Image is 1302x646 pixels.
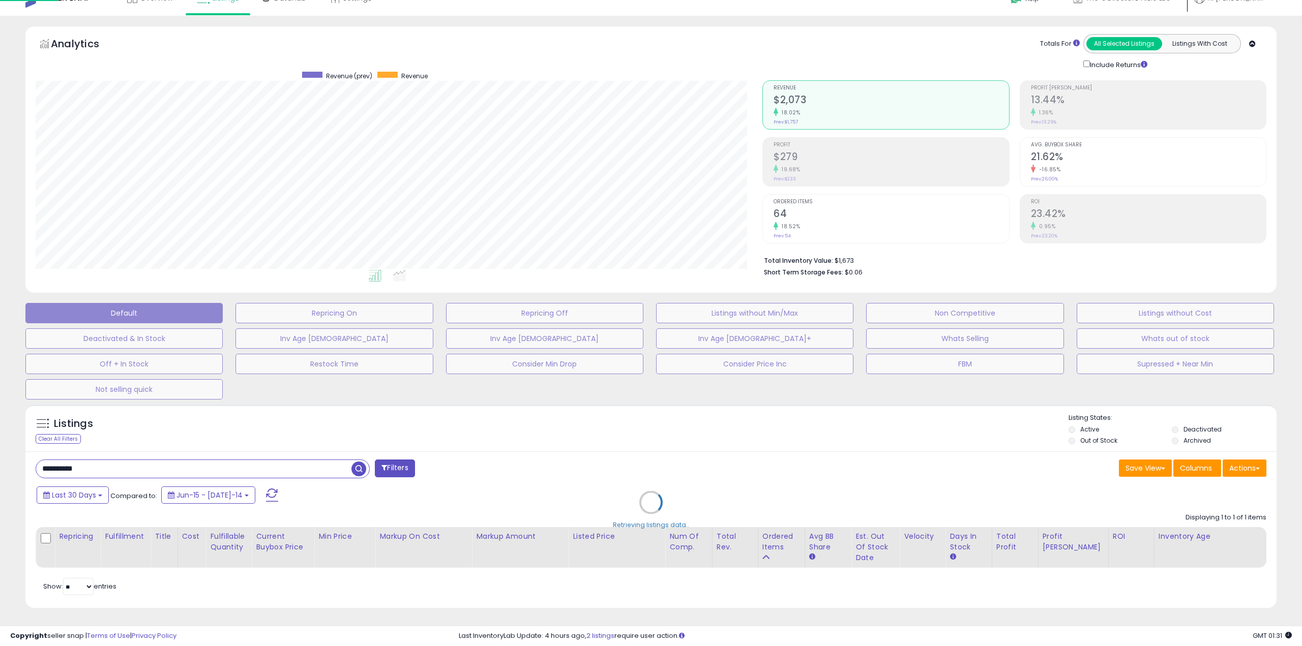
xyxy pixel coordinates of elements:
button: Inv Age [DEMOGRAPHIC_DATA] [446,328,643,349]
span: ROI [1031,199,1266,205]
button: Consider Price Inc [656,354,853,374]
h2: 23.42% [1031,208,1266,222]
small: Prev: $233 [774,176,796,182]
button: Listings without Cost [1077,303,1274,323]
button: Consider Min Drop [446,354,643,374]
a: 2 listings [586,631,614,640]
small: Prev: 54 [774,233,791,239]
b: Short Term Storage Fees: [764,268,843,276]
span: Profit [PERSON_NAME] [1031,85,1266,91]
button: Listings without Min/Max [656,303,853,323]
button: Whats Selling [866,328,1063,349]
button: Listings With Cost [1162,37,1237,50]
button: Off + In Stock [25,354,223,374]
div: seller snap | | [10,631,176,641]
small: 0.95% [1035,223,1056,230]
button: Not selling quick [25,379,223,399]
small: 18.52% [778,223,800,230]
span: Revenue [774,85,1009,91]
h2: 21.62% [1031,151,1266,165]
b: Total Inventory Value: [764,256,833,265]
button: Default [25,303,223,323]
small: Prev: $1,757 [774,119,798,125]
li: $1,673 [764,254,1259,266]
small: Prev: 26.00% [1031,176,1058,182]
span: 2025-08-14 01:31 GMT [1253,631,1292,640]
small: 18.02% [778,109,800,116]
span: Avg. Buybox Share [1031,142,1266,148]
button: Supressed + Near Min [1077,354,1274,374]
small: 19.68% [778,166,800,173]
button: Repricing On [235,303,433,323]
button: FBM [866,354,1063,374]
small: Prev: 23.20% [1031,233,1057,239]
span: Profit [774,142,1009,148]
span: Revenue (prev) [326,72,372,80]
a: Privacy Policy [132,631,176,640]
h2: 13.44% [1031,94,1266,108]
button: Whats out of stock [1077,328,1274,349]
h2: $279 [774,151,1009,165]
h5: Analytics [51,37,119,53]
button: Deactivated & In Stock [25,328,223,349]
button: All Selected Listings [1086,37,1162,50]
div: Totals For [1040,39,1080,49]
h2: 64 [774,208,1009,222]
button: Inv Age [DEMOGRAPHIC_DATA] [235,328,433,349]
div: Retrieving listings data.. [613,520,689,529]
button: Repricing Off [446,303,643,323]
button: Restock Time [235,354,433,374]
span: $0.06 [845,267,863,277]
span: Revenue [401,72,428,80]
small: 1.36% [1035,109,1053,116]
a: Terms of Use [87,631,130,640]
h2: $2,073 [774,94,1009,108]
div: Last InventoryLab Update: 4 hours ago, require user action. [459,631,1292,641]
button: Inv Age [DEMOGRAPHIC_DATA]+ [656,328,853,349]
span: Ordered Items [774,199,1009,205]
strong: Copyright [10,631,47,640]
button: Non Competitive [866,303,1063,323]
small: -16.85% [1035,166,1061,173]
div: Include Returns [1076,58,1160,70]
small: Prev: 13.26% [1031,119,1056,125]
